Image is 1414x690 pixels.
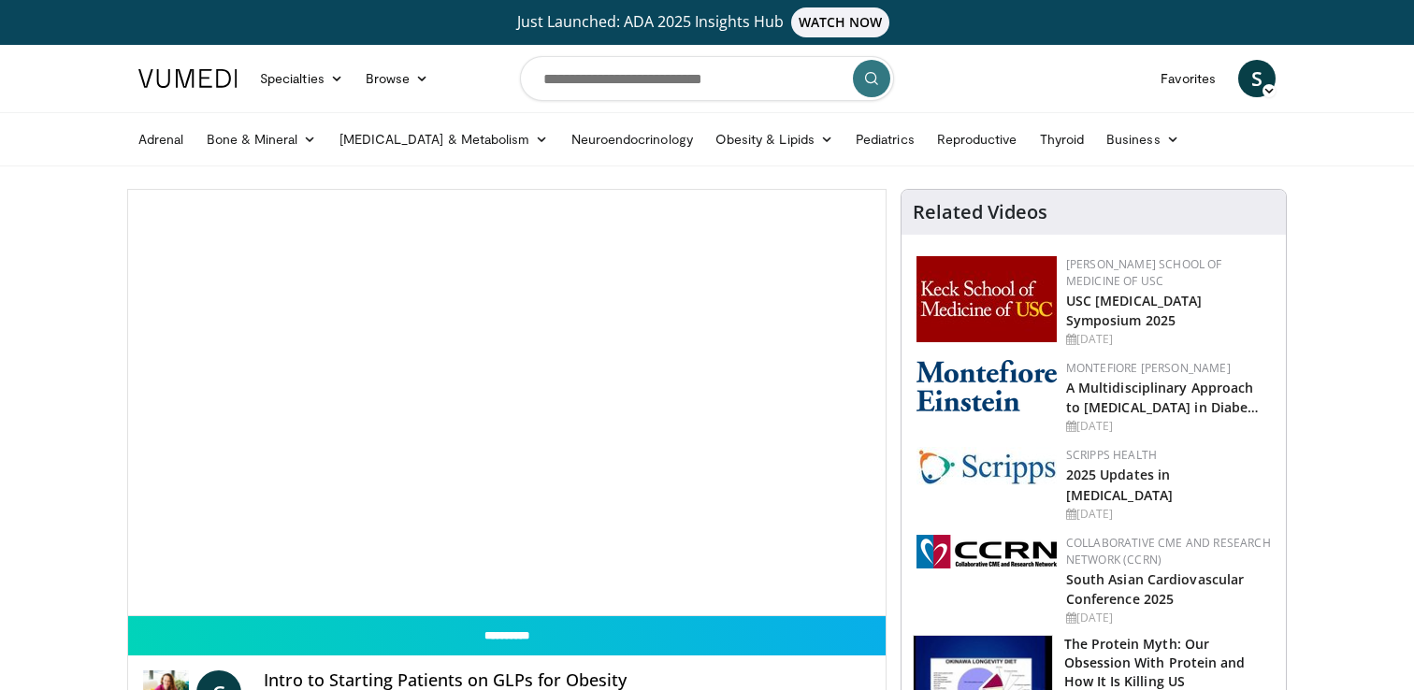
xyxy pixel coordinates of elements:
[1066,610,1271,626] div: [DATE]
[916,447,1057,485] img: c9f2b0b7-b02a-4276-a72a-b0cbb4230bc1.jpg.150x105_q85_autocrop_double_scale_upscale_version-0.2.jpg
[916,360,1057,411] img: b0142b4c-93a1-4b58-8f91-5265c282693c.png.150x105_q85_autocrop_double_scale_upscale_version-0.2.png
[1066,379,1260,416] a: A Multidisciplinary Approach to [MEDICAL_DATA] in Diabe…
[1095,121,1190,158] a: Business
[916,256,1057,342] img: 7b941f1f-d101-407a-8bfa-07bd47db01ba.png.150x105_q85_autocrop_double_scale_upscale_version-0.2.jpg
[1149,60,1227,97] a: Favorites
[560,121,704,158] a: Neuroendocrinology
[1066,535,1271,568] a: Collaborative CME and Research Network (CCRN)
[127,121,195,158] a: Adrenal
[1066,292,1203,329] a: USC [MEDICAL_DATA] Symposium 2025
[844,121,926,158] a: Pediatrics
[1066,360,1231,376] a: Montefiore [PERSON_NAME]
[1066,256,1222,289] a: [PERSON_NAME] School of Medicine of USC
[328,121,560,158] a: [MEDICAL_DATA] & Metabolism
[1066,447,1157,463] a: Scripps Health
[520,56,894,101] input: Search topics, interventions
[926,121,1029,158] a: Reproductive
[249,60,354,97] a: Specialties
[1029,121,1096,158] a: Thyroid
[1238,60,1276,97] a: S
[1066,506,1271,523] div: [DATE]
[791,7,890,37] span: WATCH NOW
[195,121,328,158] a: Bone & Mineral
[916,535,1057,568] img: a04ee3ba-8487-4636-b0fb-5e8d268f3737.png.150x105_q85_autocrop_double_scale_upscale_version-0.2.png
[704,121,844,158] a: Obesity & Lipids
[913,201,1047,223] h4: Related Videos
[141,7,1273,37] a: Just Launched: ADA 2025 Insights HubWATCH NOW
[1066,570,1245,608] a: South Asian Cardiovascular Conference 2025
[1066,331,1271,348] div: [DATE]
[138,69,238,88] img: VuMedi Logo
[1066,418,1271,435] div: [DATE]
[354,60,440,97] a: Browse
[128,190,886,616] video-js: Video Player
[1066,466,1173,503] a: 2025 Updates in [MEDICAL_DATA]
